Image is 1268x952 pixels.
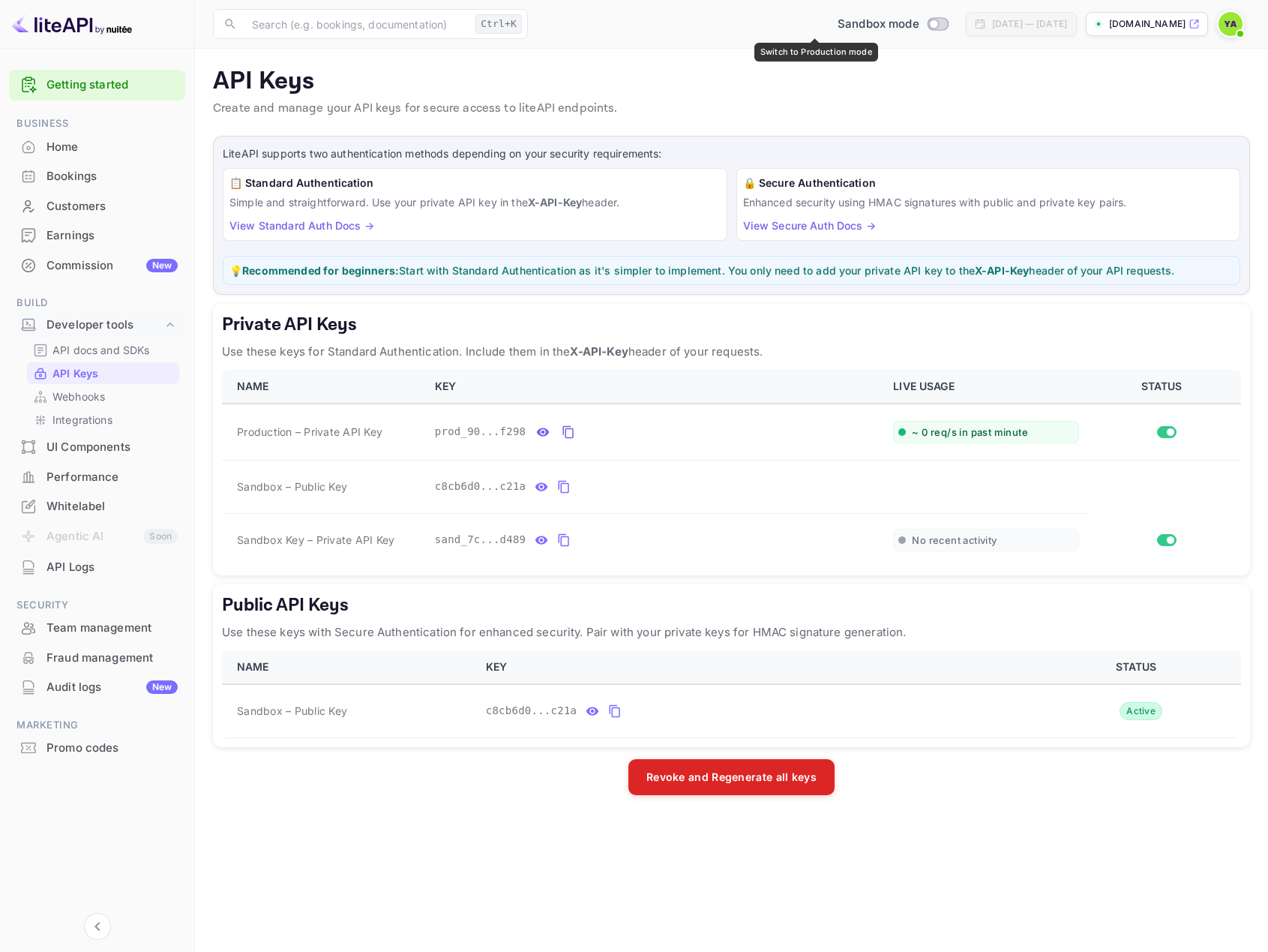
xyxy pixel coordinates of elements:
strong: X-API-Key [570,344,628,359]
div: Fraud management [9,644,185,673]
span: Sandbox Key – Private API Key [237,533,394,546]
span: sand_7c...d489 [435,532,526,548]
span: Production – Private API Key [237,424,382,440]
span: Sandbox – Public Key [237,479,347,494]
div: API Logs [9,553,185,582]
a: Performance [9,463,185,491]
div: Promo codes [9,734,185,763]
div: Switch to Production mode [832,16,954,33]
a: Audit logsNew [9,673,185,701]
a: Webhooks [33,389,173,404]
div: Whitelabel [9,492,185,521]
span: Sandbox – Public Key [237,703,347,719]
div: Customers [46,198,178,215]
div: Home [46,139,178,156]
strong: X-API-Key [975,264,1029,277]
h5: Private API Keys [222,313,1241,337]
div: Developer tools [9,312,185,338]
a: Promo codes [9,734,185,761]
div: Performance [9,463,185,492]
p: API Keys [213,67,1250,97]
div: New [146,259,178,272]
p: Simple and straightforward. Use your private API key in the header. [229,194,721,210]
div: Team management [9,614,185,643]
span: Sandbox mode [838,16,919,33]
a: API docs and SDKs [33,342,173,358]
table: private api keys table [222,370,1241,566]
p: Enhanced security using HMAC signatures with public and private key pairs. [743,194,1234,210]
div: Audit logs [46,679,178,696]
div: Fraud management [46,650,178,667]
div: Webhooks [27,386,179,407]
a: Fraud management [9,644,185,671]
div: Commission [46,257,178,275]
strong: Recommended for beginners: [242,264,399,277]
a: Earnings [9,221,185,249]
th: NAME [222,370,426,404]
div: Earnings [9,221,185,251]
div: API docs and SDKs [27,339,179,361]
p: Use these keys with Secure Authentication for enhanced security. Pair with your private keys for ... [222,623,1241,641]
a: Home [9,133,185,161]
a: API Logs [9,553,185,581]
div: Integrations [27,409,179,431]
th: STATUS [1088,370,1241,404]
a: View Secure Auth Docs → [743,219,876,232]
input: Search (e.g. bookings, documentation) [243,9,469,39]
th: KEY [426,370,885,404]
div: Whitelabel [46,498,178,515]
span: Marketing [9,717,185,734]
div: Performance [46,469,178,486]
span: c8cb6d0...c21a [435,479,526,494]
img: LiteAPI logo [12,12,132,36]
p: Create and manage your API keys for secure access to liteAPI endpoints. [213,100,1250,118]
div: Bookings [46,168,178,185]
div: Team management [46,620,178,637]
a: Whitelabel [9,492,185,520]
div: Home [9,133,185,162]
div: Getting started [9,70,185,101]
div: [DATE] — [DATE] [992,17,1067,31]
img: Yariv Adin [1219,12,1243,36]
a: Getting started [46,77,178,94]
a: Customers [9,192,185,220]
div: Audit logsNew [9,673,185,702]
a: UI Components [9,433,185,461]
button: Revoke and Regenerate all keys [628,759,835,795]
th: LIVE USAGE [884,370,1088,404]
table: public api keys table [222,650,1241,738]
th: KEY [477,650,1037,684]
div: Bookings [9,162,185,191]
div: Switch to Production mode [754,43,878,62]
p: Integrations [52,412,112,428]
h5: Public API Keys [222,593,1241,617]
a: Team management [9,614,185,641]
div: Promo codes [46,740,178,757]
span: No recent activity [912,534,997,547]
span: prod_90...f298 [435,424,526,440]
h6: 📋 Standard Authentication [229,175,721,191]
div: API Logs [46,559,178,576]
span: Security [9,597,185,614]
th: STATUS [1037,650,1241,684]
span: c8cb6d0...c21a [486,703,577,719]
div: New [146,680,178,694]
div: UI Components [9,433,185,462]
div: UI Components [46,439,178,456]
h6: 🔒 Secure Authentication [743,175,1234,191]
p: Use these keys for Standard Authentication. Include them in the header of your requests. [222,343,1241,361]
p: API docs and SDKs [52,342,150,358]
div: API Keys [27,362,179,384]
span: Business [9,116,185,132]
p: Webhooks [52,389,105,404]
p: [DOMAIN_NAME] [1109,17,1186,31]
div: Developer tools [46,317,163,334]
th: NAME [222,650,477,684]
a: Bookings [9,162,185,190]
p: 💡 Start with Standard Authentication as it's simpler to implement. You only need to add your priv... [229,263,1234,278]
a: API Keys [33,365,173,381]
div: CommissionNew [9,251,185,281]
div: Ctrl+K [475,14,522,34]
p: API Keys [52,365,98,381]
span: ~ 0 req/s in past minute [912,426,1028,439]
